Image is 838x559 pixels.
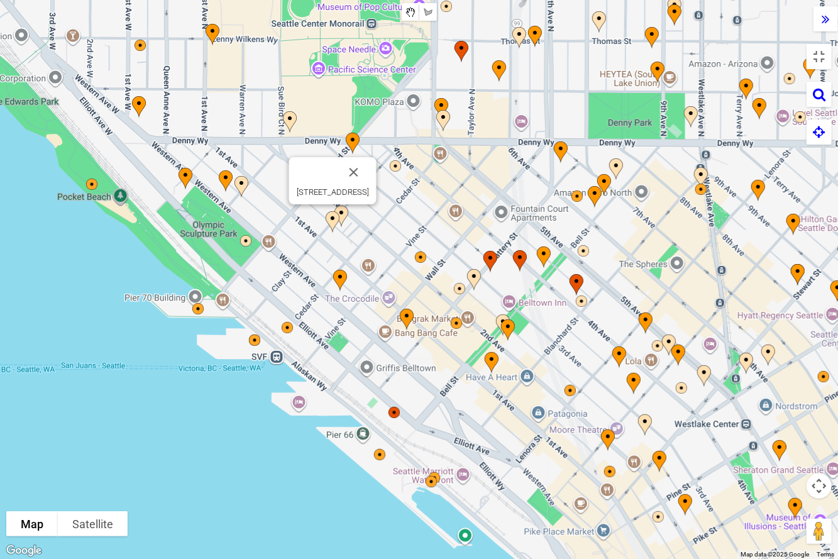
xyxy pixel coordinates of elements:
button: Show satellite imagery [58,511,128,536]
a: Open this area in Google Maps (opens a new window) [3,543,45,559]
div: [STREET_ADDRESS] [296,187,368,197]
button: Close [338,157,368,187]
button: Show street map [6,511,58,536]
img: Google [3,543,45,559]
